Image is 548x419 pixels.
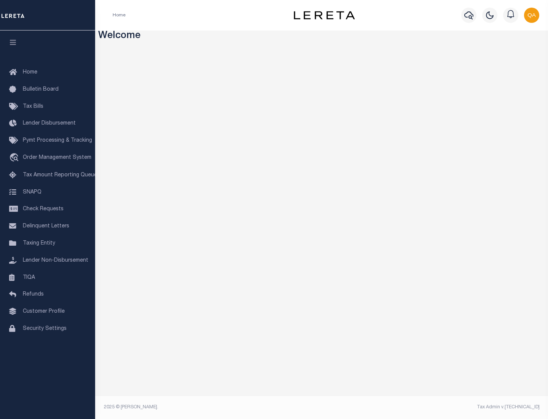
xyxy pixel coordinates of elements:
span: Security Settings [23,326,67,331]
i: travel_explore [9,153,21,163]
span: Delinquent Letters [23,224,69,229]
span: Home [23,70,37,75]
span: Tax Amount Reporting Queue [23,173,97,178]
span: Order Management System [23,155,91,160]
span: Customer Profile [23,309,65,314]
img: svg+xml;base64,PHN2ZyB4bWxucz0iaHR0cDovL3d3dy53My5vcmcvMjAwMC9zdmciIHBvaW50ZXItZXZlbnRzPSJub25lIi... [524,8,539,23]
span: Tax Bills [23,104,43,109]
div: Tax Admin v.[TECHNICAL_ID] [327,404,540,411]
span: SNAPQ [23,189,41,195]
span: Lender Non-Disbursement [23,258,88,263]
h3: Welcome [98,30,545,42]
img: logo-dark.svg [294,11,355,19]
li: Home [113,12,126,19]
span: Bulletin Board [23,87,59,92]
span: Refunds [23,292,44,297]
span: TIQA [23,275,35,280]
span: Check Requests [23,206,64,212]
div: 2025 © [PERSON_NAME]. [98,404,322,411]
span: Pymt Processing & Tracking [23,138,92,143]
span: Taxing Entity [23,241,55,246]
span: Lender Disbursement [23,121,76,126]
